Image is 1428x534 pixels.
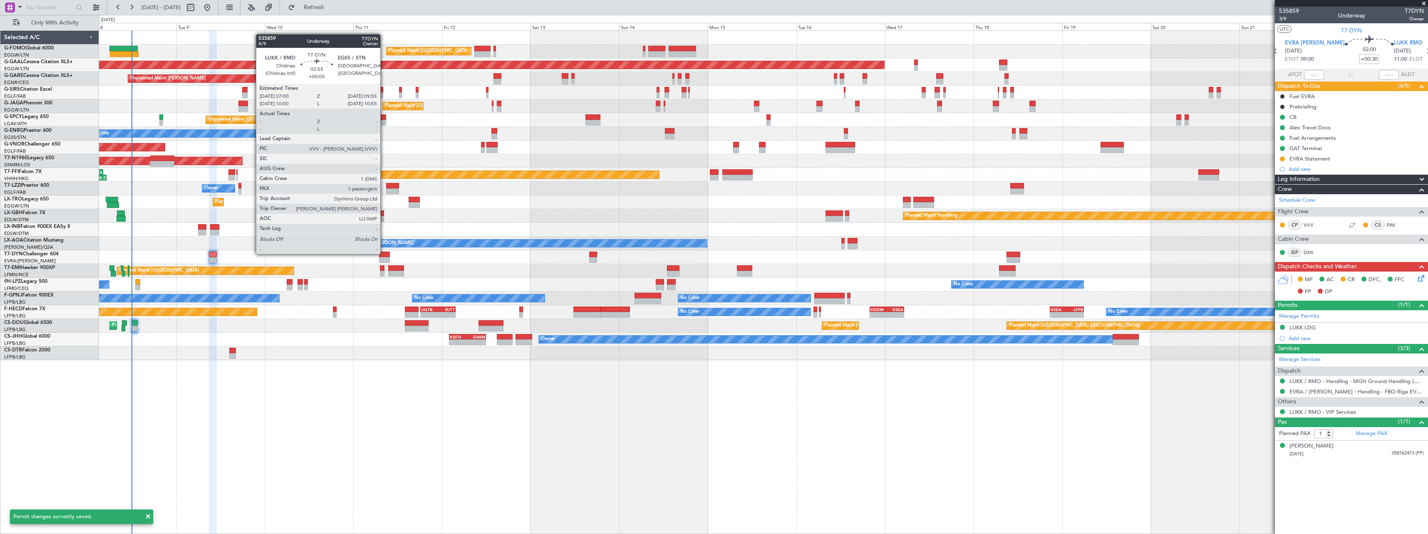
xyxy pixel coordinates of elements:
a: LFMD/CEQ [4,285,28,292]
a: G-SPCYLegacy 650 [4,114,49,119]
span: Dispatch To-Dos [1278,82,1320,91]
span: LX-TRO [4,197,22,202]
a: EGGW/LTN [4,107,29,113]
div: Add new [1289,335,1424,342]
div: No Crew [414,292,434,304]
div: Wed 17 [885,23,974,30]
span: Leg Information [1278,175,1320,184]
div: Mon 15 [708,23,796,30]
div: Planned Maint Nurnberg [905,210,957,222]
span: 09:00 [1301,55,1314,64]
div: Planned Maint [GEOGRAPHIC_DATA] ([GEOGRAPHIC_DATA]) [1009,319,1140,332]
span: G-FOMO [4,46,25,51]
a: T7-EMIHawker 900XP [4,265,55,270]
div: EVRA Statement [1289,155,1330,162]
span: G-JAGA [4,101,23,106]
span: 3/9 [1279,15,1299,22]
a: CS-JHHGlobal 6000 [4,334,50,339]
span: LX-GBH [4,210,22,215]
span: G-GAAL [4,59,23,64]
span: Flight Crew [1278,207,1309,217]
div: CP [1288,220,1302,230]
a: 9H-LPZLegacy 500 [4,279,47,284]
div: Planned Maint [GEOGRAPHIC_DATA] [119,265,199,277]
a: LX-INBFalcon 900EX EASy II [4,224,70,229]
div: [DATE] [101,17,115,24]
a: T7-LZZIPraetor 600 [4,183,49,188]
div: Planned Maint [GEOGRAPHIC_DATA] ([GEOGRAPHIC_DATA]) [112,319,243,332]
a: LFPB/LBG [4,326,26,333]
a: G-JAGAPhenom 300 [4,101,52,106]
span: 535859 [1279,7,1299,15]
span: T7-DYN [1341,26,1362,35]
a: T7-N1960Legacy 650 [4,156,54,161]
a: LGAV/ATH [4,121,27,127]
button: UTC [1277,25,1292,33]
span: MF [1305,276,1313,284]
span: T7-N1960 [4,156,27,161]
span: CS-JHH [4,334,22,339]
span: 02:00 [1363,46,1376,54]
div: No Crew [954,278,973,291]
a: G-VNORChallenger 650 [4,142,60,147]
div: Owner [204,182,218,195]
span: LUKK RMO [1394,39,1423,47]
span: (3/3) [1398,344,1410,353]
span: LX-INB [4,224,20,229]
div: - [1067,312,1083,317]
a: G-GAALCessna Citation XLS+ [4,59,73,64]
span: [DATE] [1289,451,1304,457]
a: EGLF/FAB [4,93,26,99]
span: Only With Activity [22,20,88,26]
a: LX-TROLegacy 650 [4,197,49,202]
a: EGSS/STN [4,134,26,141]
a: LFMN/NCE [4,272,29,278]
span: ELDT [1409,55,1423,64]
a: F-GPNJFalcon 900EX [4,293,54,298]
div: UGTB [421,307,438,312]
div: Sun 14 [619,23,708,30]
span: (4/5) [1398,82,1410,90]
a: EGNR/CEG [4,79,29,86]
a: VHHH/HKG [4,176,29,182]
div: GAT Terminal [1289,145,1322,152]
span: F-GPNJ [4,293,22,298]
div: Add new [1289,166,1424,173]
span: 11:00 [1394,55,1407,64]
span: FP [1305,288,1311,296]
span: LX-AOA [4,238,23,243]
a: VVV [1304,221,1322,229]
span: 058762473 (PP) [1392,450,1424,457]
button: Refresh [284,1,334,14]
span: [DATE] [1285,47,1302,55]
a: G-SIRSCitation Excel [4,87,52,92]
a: EGGW/LTN [4,66,29,72]
a: LFPB/LBG [4,340,26,346]
div: [PERSON_NAME] [1289,442,1334,450]
a: EGLF/FAB [4,148,26,154]
div: EGGW [870,307,887,312]
span: G-ENRG [4,128,24,133]
a: DMI [1304,249,1322,256]
div: - [870,312,887,317]
a: PAV [1387,221,1406,229]
a: CS-DTRFalcon 2000 [4,348,50,353]
div: Sat 13 [531,23,619,30]
a: EGGW/LTN [4,52,29,58]
div: Sun 21 [1240,23,1328,30]
input: Trip Number [25,1,73,14]
a: G-GARECessna Citation XLS+ [4,73,73,78]
div: CS [1371,220,1385,230]
span: DFC, [1368,276,1381,284]
span: Dispatch [1278,366,1301,376]
a: LFPB/LBG [4,354,26,360]
span: FFC [1395,276,1404,284]
div: Planned Maint [GEOGRAPHIC_DATA] ([GEOGRAPHIC_DATA]) [824,319,955,332]
a: T7-DYNChallenger 604 [4,252,59,257]
span: T7-EMI [4,265,20,270]
div: No Crew [680,306,699,318]
span: T7-FFI [4,169,19,174]
span: (1/1) [1398,300,1410,309]
span: CS-DOU [4,320,24,325]
span: Others [1278,397,1296,407]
